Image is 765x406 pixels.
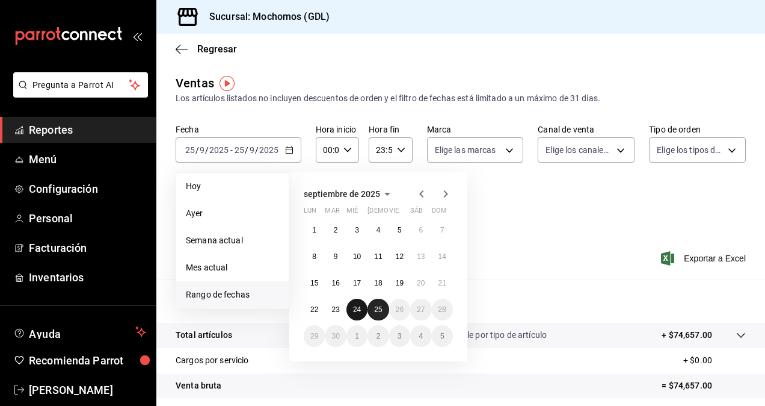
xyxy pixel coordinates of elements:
button: 4 de septiembre de 2025 [367,219,389,241]
abbr: 1 de septiembre de 2025 [312,226,316,234]
label: Marca [427,125,524,134]
span: Ayuda [29,325,131,339]
button: open_drawer_menu [132,31,142,41]
button: 24 de septiembre de 2025 [346,299,367,320]
button: 15 de septiembre de 2025 [304,272,325,294]
abbr: 1 de octubre de 2025 [355,332,359,340]
input: ---- [259,145,279,155]
abbr: viernes [389,207,399,219]
abbr: 19 de septiembre de 2025 [396,279,404,287]
button: 2 de septiembre de 2025 [325,219,346,241]
abbr: jueves [367,207,438,219]
p: Venta bruta [176,379,221,392]
button: 3 de octubre de 2025 [389,325,410,347]
span: / [245,145,248,155]
span: Reportes [29,122,146,138]
abbr: 2 de septiembre de 2025 [334,226,338,234]
input: -- [234,145,245,155]
button: 6 de septiembre de 2025 [410,219,431,241]
button: 5 de octubre de 2025 [432,325,453,347]
abbr: 30 de septiembre de 2025 [331,332,339,340]
span: Elige las marcas [435,144,496,156]
button: 5 de septiembre de 2025 [389,219,410,241]
abbr: 15 de septiembre de 2025 [310,279,318,287]
abbr: 2 de octubre de 2025 [376,332,381,340]
button: 27 de septiembre de 2025 [410,299,431,320]
abbr: 5 de septiembre de 2025 [398,226,402,234]
abbr: domingo [432,207,447,219]
span: / [205,145,209,155]
button: 18 de septiembre de 2025 [367,272,389,294]
button: 14 de septiembre de 2025 [432,246,453,267]
button: 8 de septiembre de 2025 [304,246,325,267]
button: Exportar a Excel [663,251,746,266]
label: Tipo de orden [649,125,746,134]
abbr: 3 de septiembre de 2025 [355,226,359,234]
button: 10 de septiembre de 2025 [346,246,367,267]
input: -- [249,145,255,155]
button: Regresar [176,43,237,55]
abbr: 3 de octubre de 2025 [398,332,402,340]
abbr: 17 de septiembre de 2025 [353,279,361,287]
abbr: 11 de septiembre de 2025 [374,252,382,261]
button: 7 de septiembre de 2025 [432,219,453,241]
button: 19 de septiembre de 2025 [389,272,410,294]
span: Menú [29,151,146,167]
label: Hora inicio [316,125,359,134]
input: -- [185,145,195,155]
abbr: 10 de septiembre de 2025 [353,252,361,261]
abbr: 20 de septiembre de 2025 [417,279,425,287]
label: Hora fin [369,125,412,134]
div: Los artículos listados no incluyen descuentos de orden y el filtro de fechas está limitado a un m... [176,92,746,105]
button: 23 de septiembre de 2025 [325,299,346,320]
button: Pregunta a Parrot AI [13,72,148,98]
abbr: 9 de septiembre de 2025 [334,252,338,261]
button: 4 de octubre de 2025 [410,325,431,347]
button: 16 de septiembre de 2025 [325,272,346,294]
input: ---- [209,145,229,155]
abbr: 23 de septiembre de 2025 [331,305,339,314]
abbr: 18 de septiembre de 2025 [374,279,382,287]
div: Ventas [176,74,214,92]
button: 29 de septiembre de 2025 [304,325,325,347]
button: 30 de septiembre de 2025 [325,325,346,347]
p: Total artículos [176,329,232,342]
button: 26 de septiembre de 2025 [389,299,410,320]
abbr: 26 de septiembre de 2025 [396,305,404,314]
p: + $74,657.00 [662,329,712,342]
img: Tooltip marker [220,76,235,91]
h3: Sucursal: Mochomos (GDL) [200,10,330,24]
abbr: 29 de septiembre de 2025 [310,332,318,340]
abbr: 28 de septiembre de 2025 [438,305,446,314]
button: 11 de septiembre de 2025 [367,246,389,267]
span: Facturación [29,240,146,256]
abbr: miércoles [346,207,358,219]
button: 12 de septiembre de 2025 [389,246,410,267]
abbr: martes [325,207,339,219]
abbr: 5 de octubre de 2025 [440,332,444,340]
abbr: 8 de septiembre de 2025 [312,252,316,261]
button: 9 de septiembre de 2025 [325,246,346,267]
span: Configuración [29,181,146,197]
button: 22 de septiembre de 2025 [304,299,325,320]
input: -- [199,145,205,155]
label: Canal de venta [538,125,634,134]
button: 1 de septiembre de 2025 [304,219,325,241]
abbr: 13 de septiembre de 2025 [417,252,425,261]
abbr: 21 de septiembre de 2025 [438,279,446,287]
button: 3 de septiembre de 2025 [346,219,367,241]
span: Personal [29,210,146,226]
span: / [195,145,199,155]
span: Semana actual [186,234,279,247]
abbr: 12 de septiembre de 2025 [396,252,404,261]
abbr: 27 de septiembre de 2025 [417,305,425,314]
span: - [230,145,233,155]
span: [PERSON_NAME] [29,382,146,398]
abbr: 25 de septiembre de 2025 [374,305,382,314]
span: Rango de fechas [186,289,279,301]
p: Cargos por servicio [176,354,249,367]
button: 17 de septiembre de 2025 [346,272,367,294]
span: septiembre de 2025 [304,189,380,199]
